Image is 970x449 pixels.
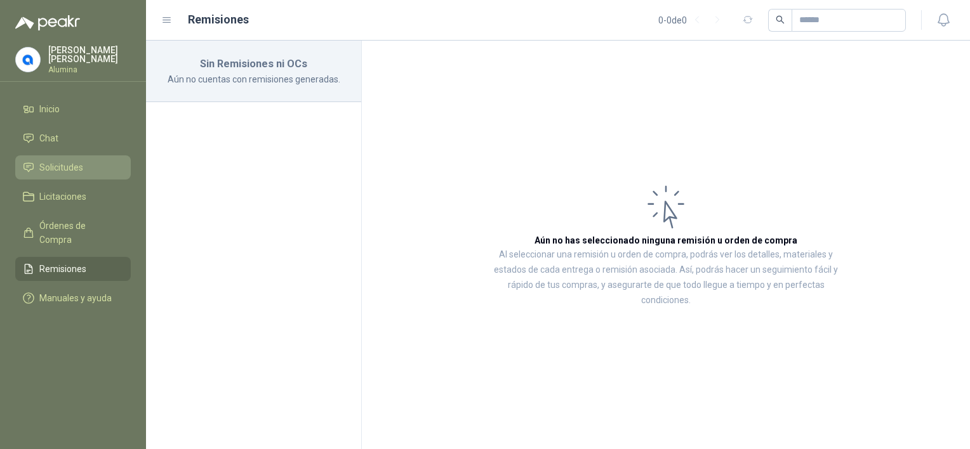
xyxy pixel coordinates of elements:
[15,257,131,281] a: Remisiones
[39,262,86,276] span: Remisiones
[15,286,131,310] a: Manuales y ayuda
[161,72,346,86] p: Aún no cuentas con remisiones generadas.
[15,15,80,30] img: Logo peakr
[489,247,843,308] p: Al seleccionar una remisión u orden de compra, podrás ver los detalles, materiales y estados de c...
[15,185,131,209] a: Licitaciones
[39,102,60,116] span: Inicio
[15,214,131,252] a: Órdenes de Compra
[776,15,785,24] span: search
[39,291,112,305] span: Manuales y ayuda
[15,126,131,150] a: Chat
[48,66,131,74] p: Alumina
[48,46,131,63] p: [PERSON_NAME] [PERSON_NAME]
[188,11,249,29] h1: Remisiones
[39,131,58,145] span: Chat
[658,10,727,30] div: 0 - 0 de 0
[16,48,40,72] img: Company Logo
[535,233,797,247] h3: Aún no has seleccionado ninguna remisión u orden de compra
[39,219,119,247] span: Órdenes de Compra
[39,160,83,174] span: Solicitudes
[39,190,86,204] span: Licitaciones
[161,56,346,72] h3: Sin Remisiones ni OCs
[15,155,131,179] a: Solicitudes
[15,97,131,121] a: Inicio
